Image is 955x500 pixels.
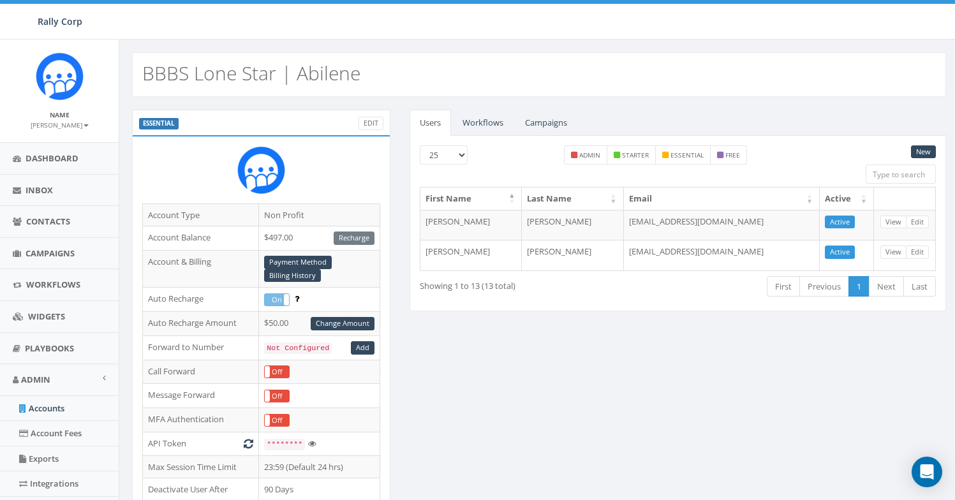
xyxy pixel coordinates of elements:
[825,216,855,229] a: Active
[259,226,380,251] td: $497.00
[264,365,290,379] div: OnOff
[624,187,820,210] th: Email: activate to sort column ascending
[622,151,649,159] small: starter
[452,110,514,136] a: Workflows
[420,187,522,210] th: First Name: activate to sort column descending
[26,279,80,290] span: Workflows
[903,276,936,297] a: Last
[259,455,380,478] td: 23:59 (Default 24 hrs)
[244,439,253,448] i: Generate New Token
[420,275,623,292] div: Showing 1 to 13 (13 total)
[36,52,84,100] img: Icon_1.png
[410,110,451,136] a: Users
[26,184,53,196] span: Inbox
[515,110,577,136] a: Campaigns
[143,384,259,408] td: Message Forward
[264,414,290,427] div: OnOff
[143,335,259,360] td: Forward to Number
[38,15,82,27] span: Rally Corp
[25,342,74,354] span: Playbooks
[259,312,380,336] td: $50.00
[825,246,855,259] a: Active
[143,455,259,478] td: Max Session Time Limit
[725,151,740,159] small: free
[26,247,75,259] span: Campaigns
[31,119,89,130] a: [PERSON_NAME]
[866,165,936,184] input: Type to search
[880,216,907,229] a: View
[265,366,289,378] label: Off
[848,276,870,297] a: 1
[265,415,289,427] label: Off
[265,294,289,306] label: On
[295,293,299,304] span: Enable to prevent campaign failure.
[522,240,623,270] td: [PERSON_NAME]
[906,216,929,229] a: Edit
[50,110,70,119] small: Name
[906,246,929,259] a: Edit
[351,341,374,355] a: Add
[579,151,600,159] small: admin
[767,276,800,297] a: First
[237,146,285,194] img: Rally_Corp_Icon_1.png
[912,457,942,487] div: Open Intercom Messenger
[21,374,50,385] span: Admin
[143,203,259,226] td: Account Type
[670,151,704,159] small: essential
[31,121,89,129] small: [PERSON_NAME]
[624,210,820,240] td: [EMAIL_ADDRESS][DOMAIN_NAME]
[143,250,259,288] td: Account & Billing
[139,118,179,129] label: ESSENTIAL
[420,210,522,240] td: [PERSON_NAME]
[799,276,849,297] a: Previous
[522,210,623,240] td: [PERSON_NAME]
[143,226,259,251] td: Account Balance
[264,269,321,283] a: Billing History
[911,145,936,159] a: New
[359,117,383,130] a: Edit
[311,317,374,330] a: Change Amount
[420,240,522,270] td: [PERSON_NAME]
[264,390,290,403] div: OnOff
[142,62,360,84] h2: BBBS Lone Star | Abilene
[880,246,907,259] a: View
[522,187,623,210] th: Last Name: activate to sort column ascending
[143,312,259,336] td: Auto Recharge Amount
[820,187,874,210] th: Active: activate to sort column ascending
[259,203,380,226] td: Non Profit
[869,276,904,297] a: Next
[143,432,259,456] td: API Token
[26,152,78,164] span: Dashboard
[28,311,65,322] span: Widgets
[143,360,259,384] td: Call Forward
[265,390,289,402] label: Off
[264,293,290,307] div: OnOff
[264,342,332,354] code: Not Configured
[143,288,259,312] td: Auto Recharge
[624,240,820,270] td: [EMAIL_ADDRESS][DOMAIN_NAME]
[143,408,259,432] td: MFA Authentication
[264,256,332,269] a: Payment Method
[26,216,70,227] span: Contacts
